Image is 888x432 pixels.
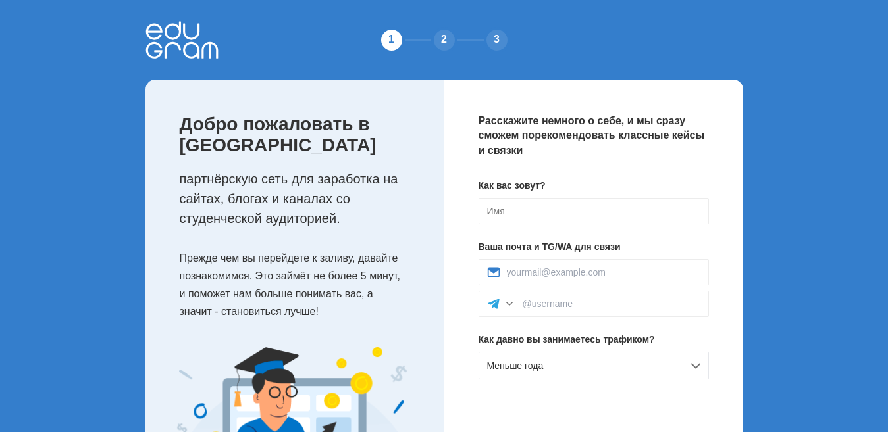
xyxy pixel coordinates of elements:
div: 1 [379,27,405,53]
input: yourmail@example.com [507,267,700,277]
p: Добро пожаловать в [GEOGRAPHIC_DATA] [180,114,418,156]
input: Имя [479,198,709,224]
span: Меньше года [487,360,544,371]
p: Прежде чем вы перейдете к заливу, давайте познакомимся. Это займёт не более 5 минут, и поможет на... [180,249,418,321]
p: Как вас зовут? [479,179,709,193]
p: Расскажите немного о себе, и мы сразу сможем порекомендовать классные кейсы и связки [479,114,709,158]
input: @username [523,299,700,309]
div: 2 [431,27,457,53]
p: Как давно вы занимаетесь трафиком? [479,333,709,347]
p: партнёрскую сеть для заработка на сайтах, блогах и каналах со студенческой аудиторией. [180,169,418,228]
p: Ваша почта и TG/WA для связи [479,240,709,254]
div: 3 [484,27,510,53]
